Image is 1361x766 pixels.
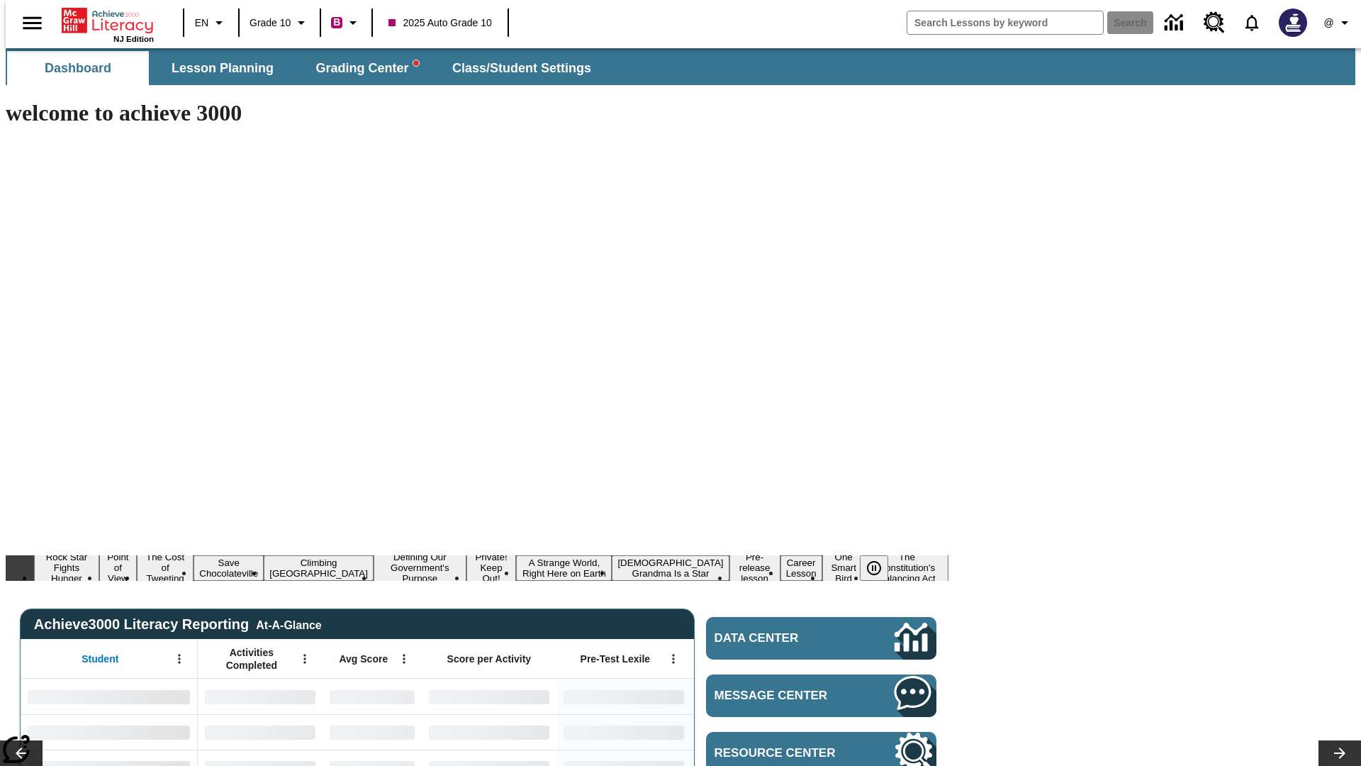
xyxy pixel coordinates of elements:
[822,550,866,586] button: Slide 12 One Smart Bird
[325,10,367,35] button: Boost Class color is violet red. Change class color
[82,653,118,665] span: Student
[1318,740,1361,766] button: Lesson carousel, Next
[1270,4,1316,41] button: Select a new avatar
[198,714,323,750] div: No Data,
[11,2,53,44] button: Open side menu
[393,648,415,670] button: Open Menu
[264,555,374,581] button: Slide 5 Climbing Mount Tai
[715,689,852,703] span: Message Center
[137,550,194,586] button: Slide 3 The Cost of Tweeting
[62,6,154,35] a: Home
[99,550,137,586] button: Slide 2 Point of View
[1323,16,1333,30] span: @
[374,550,466,586] button: Slide 6 Defining Our Government's Purpose
[198,679,323,714] div: No Data,
[339,653,388,665] span: Avg Score
[452,60,591,77] span: Class/Student Settings
[194,555,264,581] button: Slide 4 Save Chocolateville
[581,653,651,665] span: Pre-Test Lexile
[34,616,322,633] span: Achieve3000 Literacy Reporting
[195,16,208,30] span: EN
[1233,4,1270,41] a: Notifications
[7,51,149,85] button: Dashboard
[860,555,902,581] div: Pause
[780,555,822,581] button: Slide 11 Career Lesson
[1156,4,1195,43] a: Data Center
[189,10,234,35] button: Language: EN, Select a language
[6,48,1355,85] div: SubNavbar
[441,51,603,85] button: Class/Student Settings
[45,60,111,77] span: Dashboard
[250,16,291,30] span: Grade 10
[388,16,491,30] span: 2025 Auto Grade 10
[516,555,612,581] button: Slide 8 A Strange World, Right Here on Earth
[860,555,888,581] button: Pause
[715,631,847,645] span: Data Center
[62,5,154,43] div: Home
[466,550,517,586] button: Slide 7 Private! Keep Out!
[315,60,418,77] span: Grading Center
[866,550,948,586] button: Slide 13 The Constitution's Balancing Act
[729,550,780,586] button: Slide 10 Pre-release lesson
[1316,10,1361,35] button: Profile/Settings
[612,555,729,581] button: Slide 9 South Korean Grandma Is a Star
[663,648,684,670] button: Open Menu
[6,100,948,126] h1: welcome to achieve 3000
[706,617,936,660] a: Data Center
[907,11,1103,34] input: search field
[113,35,154,43] span: NJ Edition
[706,675,936,717] a: Message Center
[256,616,321,632] div: At-A-Glance
[296,51,438,85] button: Grading Center
[715,746,852,760] span: Resource Center
[34,550,99,586] button: Slide 1 Rock Star Fights Hunger
[323,679,422,714] div: No Data,
[447,653,532,665] span: Score per Activity
[172,60,274,77] span: Lesson Planning
[6,51,604,85] div: SubNavbar
[169,648,190,670] button: Open Menu
[294,648,315,670] button: Open Menu
[1195,4,1233,42] a: Resource Center, Will open in new tab
[152,51,293,85] button: Lesson Planning
[244,10,315,35] button: Grade: Grade 10, Select a grade
[1279,9,1307,37] img: Avatar
[205,646,298,672] span: Activities Completed
[323,714,422,750] div: No Data,
[413,60,419,66] svg: writing assistant alert
[333,13,340,31] span: B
